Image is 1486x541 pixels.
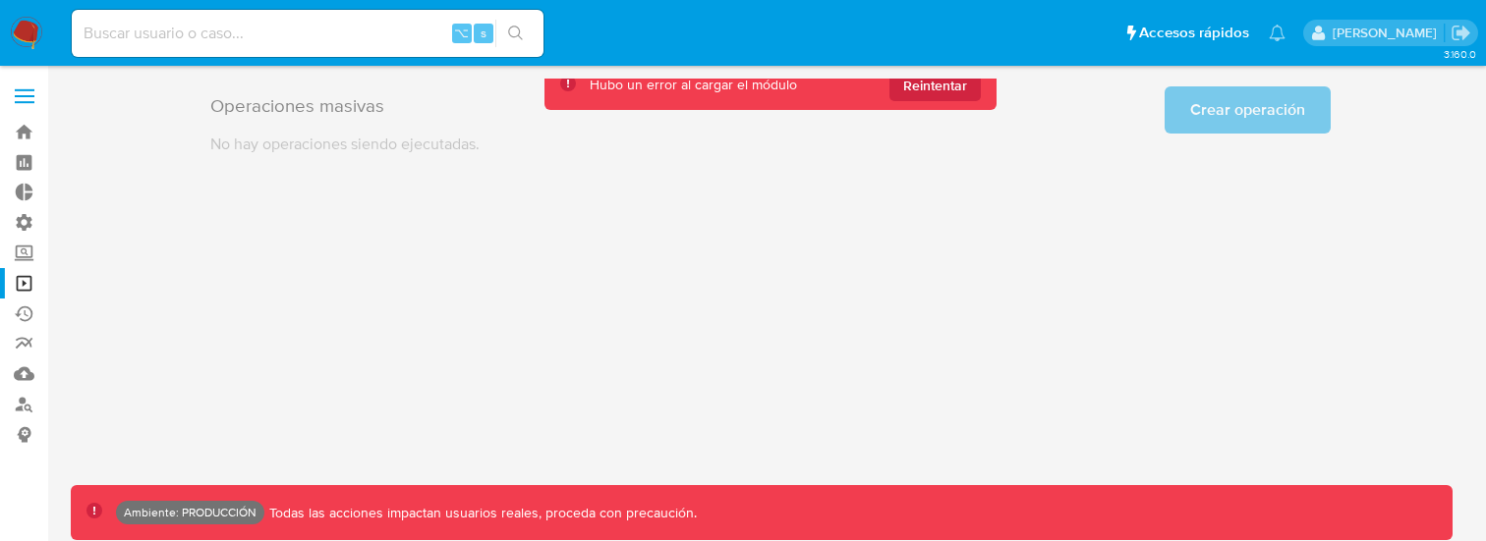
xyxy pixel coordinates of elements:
span: ⌥ [454,24,469,42]
p: Todas las acciones impactan usuarios reales, proceda con precaución. [264,504,697,522]
button: search-icon [495,20,536,47]
a: Notificaciones [1269,25,1286,41]
input: Buscar usuario o caso... [72,21,543,46]
span: s [481,24,486,42]
p: Ambiente: PRODUCCIÓN [124,509,257,516]
a: Salir [1451,23,1471,43]
p: ramiro.carbonell@mercadolibre.com.co [1333,24,1444,42]
span: Accesos rápidos [1139,23,1249,43]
